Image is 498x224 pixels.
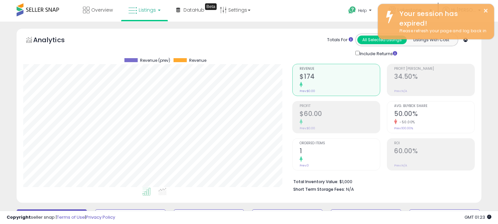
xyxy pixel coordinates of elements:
div: Your session has expired! [394,9,489,28]
a: Help [343,1,378,22]
div: Please refresh your page and log back in [394,28,489,34]
b: Short Term Storage Fees: [293,186,345,192]
b: Total Inventory Value: [293,179,338,184]
button: Non Competitive [331,209,401,223]
h2: 60.00% [394,147,474,156]
span: Profit [PERSON_NAME] [394,67,474,71]
h2: $174 [300,73,380,82]
button: Repricing Off [174,209,244,223]
div: Totals For [327,37,353,43]
small: Prev: $0.00 [300,126,315,130]
span: Help [358,8,367,13]
span: ROI [394,142,474,145]
small: Prev: N/A [394,89,407,93]
span: Ordered Items [300,142,380,145]
span: Overview [91,7,113,13]
span: Revenue [189,58,206,63]
div: seller snap | | [7,214,115,221]
span: Revenue [300,67,380,71]
a: Privacy Policy [86,214,115,220]
h2: 34.50% [394,73,474,82]
span: Listings [139,7,156,13]
li: $1,000 [293,177,470,185]
div: Include Returns [350,50,405,57]
h2: 50.00% [394,110,474,119]
small: Prev: $0.00 [300,89,315,93]
span: Avg. Buybox Share [394,104,474,108]
button: Listings without Min/Max [252,209,322,223]
button: Listings With Cost [406,36,456,44]
button: All Selected Listings [357,36,407,44]
h2: $60.00 [300,110,380,119]
button: Default [17,209,87,223]
strong: Copyright [7,214,31,220]
span: 2025-09-18 01:23 GMT [464,214,491,220]
small: -50.00% [397,120,415,125]
small: Prev: 100.00% [394,126,413,130]
button: × [483,7,488,15]
button: Repricing On [95,209,166,223]
span: DataHub [183,7,204,13]
a: Terms of Use [57,214,85,220]
h5: Analytics [33,35,78,46]
button: Listings without Cost [409,209,480,223]
i: Get Help [348,6,356,14]
h2: 1 [300,147,380,156]
span: N/A [346,186,354,192]
small: Prev: N/A [394,164,407,168]
span: Revenue (prev) [140,58,170,63]
span: Profit [300,104,380,108]
div: Tooltip anchor [205,3,217,10]
small: Prev: 0 [300,164,309,168]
